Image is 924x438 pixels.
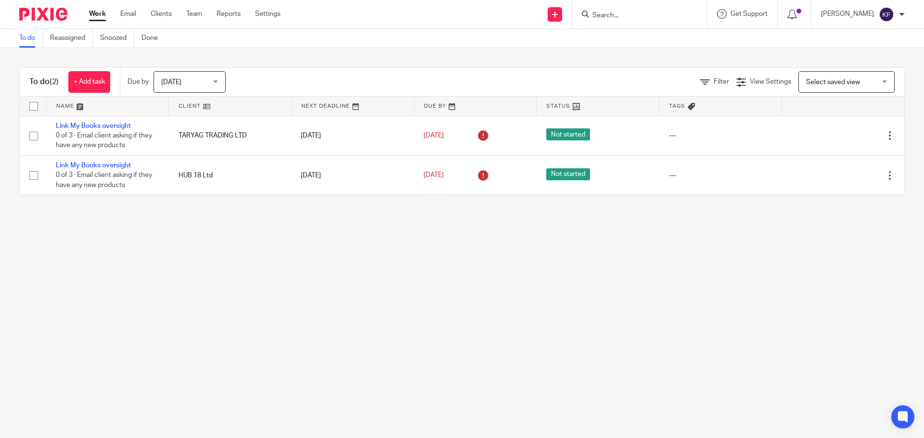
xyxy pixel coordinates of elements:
[56,132,152,149] span: 0 of 3 · Email client asking if they have any new products
[731,11,768,17] span: Get Support
[217,9,241,19] a: Reports
[19,29,43,48] a: To do
[56,123,131,129] a: Link My Books oversight
[89,9,106,19] a: Work
[806,79,860,86] span: Select saved view
[255,9,281,19] a: Settings
[151,9,172,19] a: Clients
[50,78,59,86] span: (2)
[546,168,590,180] span: Not started
[669,131,772,140] div: ---
[879,7,894,22] img: svg%3E
[56,172,152,189] span: 0 of 3 · Email client asking if they have any new products
[423,132,444,139] span: [DATE]
[68,71,110,93] a: + Add task
[56,162,131,169] a: Link My Books oversight
[821,9,874,19] p: [PERSON_NAME]
[669,171,772,180] div: ---
[291,116,414,155] td: [DATE]
[591,12,678,20] input: Search
[169,155,292,195] td: HUB 18 Ltd
[161,79,181,86] span: [DATE]
[546,128,590,140] span: Not started
[128,77,149,87] p: Due by
[120,9,136,19] a: Email
[50,29,93,48] a: Reassigned
[291,155,414,195] td: [DATE]
[750,78,791,85] span: View Settings
[186,9,202,19] a: Team
[19,8,67,21] img: Pixie
[669,103,685,109] span: Tags
[141,29,165,48] a: Done
[100,29,134,48] a: Snoozed
[169,116,292,155] td: TARYAG TRADING LTD
[714,78,729,85] span: Filter
[423,172,444,179] span: [DATE]
[29,77,59,87] h1: To do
